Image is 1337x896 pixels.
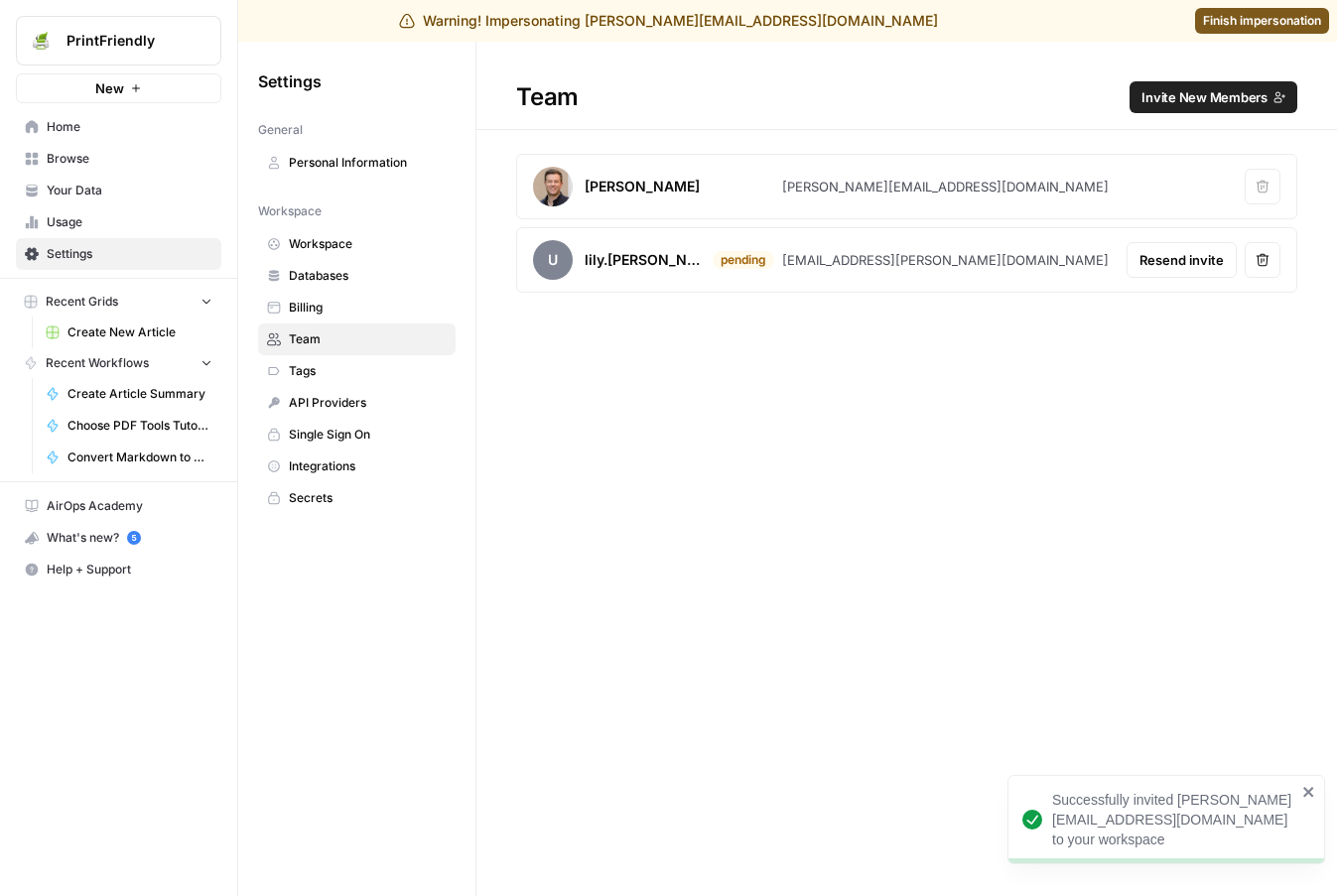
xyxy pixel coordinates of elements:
button: Invite New Members [1130,81,1297,113]
a: API Providers [258,387,456,419]
button: What's new? 5 [16,522,221,554]
span: Choose PDF Tools Tutorial Page [67,417,212,435]
div: pending [713,251,774,269]
a: Home [16,111,221,143]
a: Tags [258,355,456,387]
div: Warning! Impersonating [PERSON_NAME][EMAIL_ADDRESS][DOMAIN_NAME] [399,11,938,31]
span: Create New Article [67,323,212,341]
button: close [1302,784,1316,800]
span: Create Article Summary [67,385,212,403]
span: Your Data [47,182,212,199]
span: Finish impersonation [1203,12,1321,30]
span: Convert Markdown to HTML [67,448,212,466]
a: Single Sign On [258,419,456,450]
a: Choose PDF Tools Tutorial Page [37,410,221,442]
a: Settings [16,238,221,270]
a: Your Data [16,175,221,206]
span: Invite New Members [1141,87,1268,107]
button: Help + Support [16,554,221,585]
span: New [95,78,124,98]
span: Integrations [289,457,447,475]
span: Billing [289,299,447,317]
a: Finish impersonation [1195,8,1329,34]
a: AirOps Academy [16,490,221,522]
span: General [258,121,303,139]
div: [PERSON_NAME][EMAIL_ADDRESS][DOMAIN_NAME] [782,177,1109,196]
a: 5 [127,531,141,545]
span: Settings [47,245,212,263]
div: Successfully invited [PERSON_NAME][EMAIL_ADDRESS][DOMAIN_NAME] to your workspace [1052,790,1296,849]
a: Create New Article [37,317,221,348]
div: Team [476,81,1337,113]
button: Resend invite [1127,242,1237,278]
a: Personal Information [258,147,456,179]
text: 5 [131,533,136,543]
span: Databases [289,267,447,285]
button: Recent Workflows [16,348,221,378]
span: Secrets [289,489,447,507]
a: Browse [16,143,221,175]
span: Settings [258,69,322,93]
a: Workspace [258,228,456,260]
a: Convert Markdown to HTML [37,442,221,473]
span: Home [47,118,212,136]
img: avatar [533,167,573,206]
a: Secrets [258,482,456,514]
a: Integrations [258,450,456,482]
span: Personal Information [289,154,447,172]
span: Single Sign On [289,426,447,444]
div: What's new? [17,523,220,553]
span: u [533,240,573,280]
span: Recent Workflows [46,354,149,372]
span: Recent Grids [46,293,118,311]
span: Workspace [289,235,447,253]
a: Databases [258,260,456,292]
div: [PERSON_NAME] [585,177,700,196]
span: Tags [289,362,447,380]
span: AirOps Academy [47,497,212,515]
a: Team [258,323,456,355]
button: Recent Grids [16,287,221,317]
button: New [16,73,221,103]
span: Usage [47,213,212,231]
div: lily.[PERSON_NAME] [585,250,701,270]
a: Billing [258,292,456,323]
div: [EMAIL_ADDRESS][PERSON_NAME][DOMAIN_NAME] [782,250,1109,270]
img: PrintFriendly Logo [23,23,59,59]
a: Create Article Summary [37,378,221,410]
span: Workspace [258,202,322,220]
span: Team [289,330,447,348]
span: API Providers [289,394,447,412]
span: PrintFriendly [67,31,187,51]
span: Browse [47,150,212,168]
a: Usage [16,206,221,238]
span: Help + Support [47,561,212,578]
button: Workspace: PrintFriendly [16,16,221,65]
span: Resend invite [1139,250,1224,270]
